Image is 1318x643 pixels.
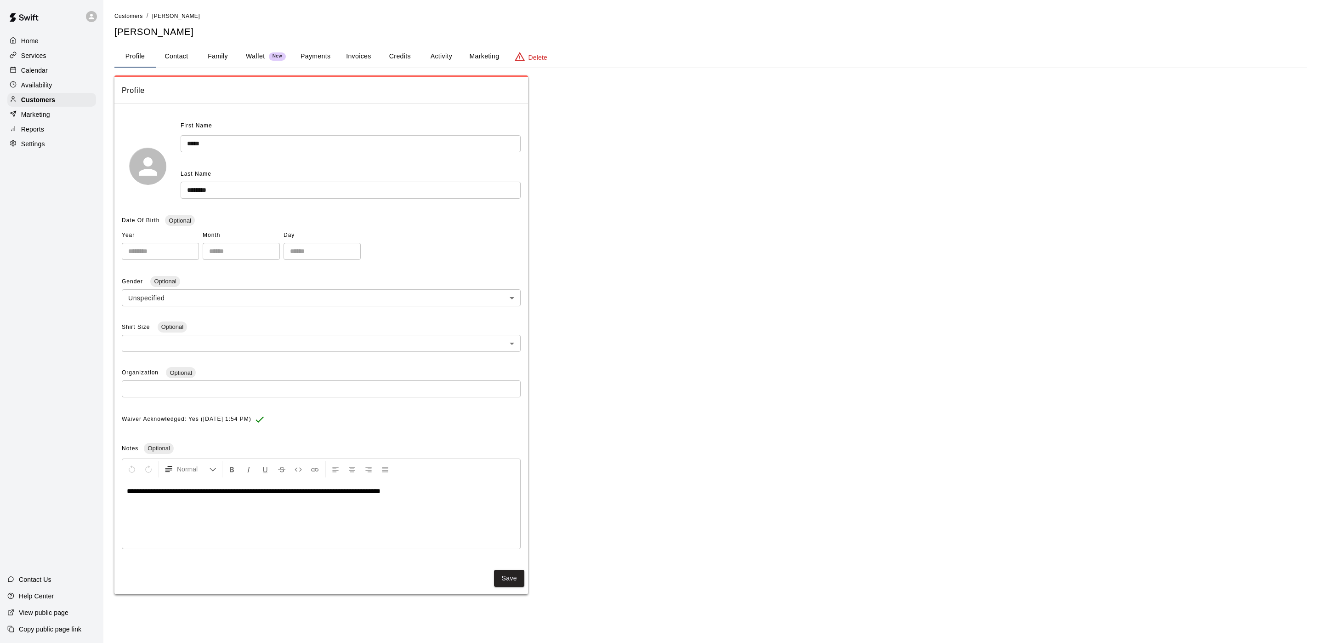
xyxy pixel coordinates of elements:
[152,13,200,19] span: [PERSON_NAME]
[494,570,524,587] button: Save
[122,217,159,224] span: Date Of Birth
[122,228,199,243] span: Year
[181,171,211,177] span: Last Name
[338,46,379,68] button: Invoices
[328,461,343,477] button: Left Align
[141,461,156,477] button: Redo
[114,13,143,19] span: Customers
[156,46,197,68] button: Contact
[420,46,462,68] button: Activity
[293,46,338,68] button: Payments
[122,324,152,330] span: Shirt Size
[114,46,1307,68] div: basic tabs example
[241,461,256,477] button: Format Italics
[122,369,160,376] span: Organization
[284,228,361,243] span: Day
[7,63,96,77] a: Calendar
[114,26,1307,38] h5: [PERSON_NAME]
[181,119,212,133] span: First Name
[7,122,96,136] a: Reports
[144,445,173,452] span: Optional
[7,78,96,92] a: Availability
[361,461,376,477] button: Right Align
[462,46,506,68] button: Marketing
[114,12,143,19] a: Customers
[21,36,39,46] p: Home
[7,49,96,63] a: Services
[21,110,50,119] p: Marketing
[377,461,393,477] button: Justify Align
[166,369,195,376] span: Optional
[19,575,51,584] p: Contact Us
[147,11,148,21] li: /
[274,461,290,477] button: Format Strikethrough
[257,461,273,477] button: Format Underline
[7,93,96,107] a: Customers
[160,461,220,477] button: Formatting Options
[528,53,547,62] p: Delete
[21,51,46,60] p: Services
[344,461,360,477] button: Center Align
[379,46,420,68] button: Credits
[197,46,239,68] button: Family
[21,139,45,149] p: Settings
[21,66,48,75] p: Calendar
[122,445,138,452] span: Notes
[177,465,209,474] span: Normal
[7,108,96,121] a: Marketing
[19,591,54,601] p: Help Center
[19,625,81,634] p: Copy public page link
[165,217,194,224] span: Optional
[124,461,140,477] button: Undo
[122,289,521,306] div: Unspecified
[150,278,180,285] span: Optional
[290,461,306,477] button: Insert Code
[7,137,96,151] a: Settings
[307,461,323,477] button: Insert Link
[122,278,145,285] span: Gender
[269,53,286,59] span: New
[19,608,68,617] p: View public page
[122,412,251,427] span: Waiver Acknowledged: Yes ([DATE] 1:54 PM)
[224,461,240,477] button: Format Bold
[7,34,96,48] a: Home
[203,228,280,243] span: Month
[114,11,1307,21] nav: breadcrumb
[21,95,55,104] p: Customers
[21,80,52,90] p: Availability
[122,85,521,97] span: Profile
[246,52,265,61] p: Wallet
[158,323,187,330] span: Optional
[21,125,44,134] p: Reports
[114,46,156,68] button: Profile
